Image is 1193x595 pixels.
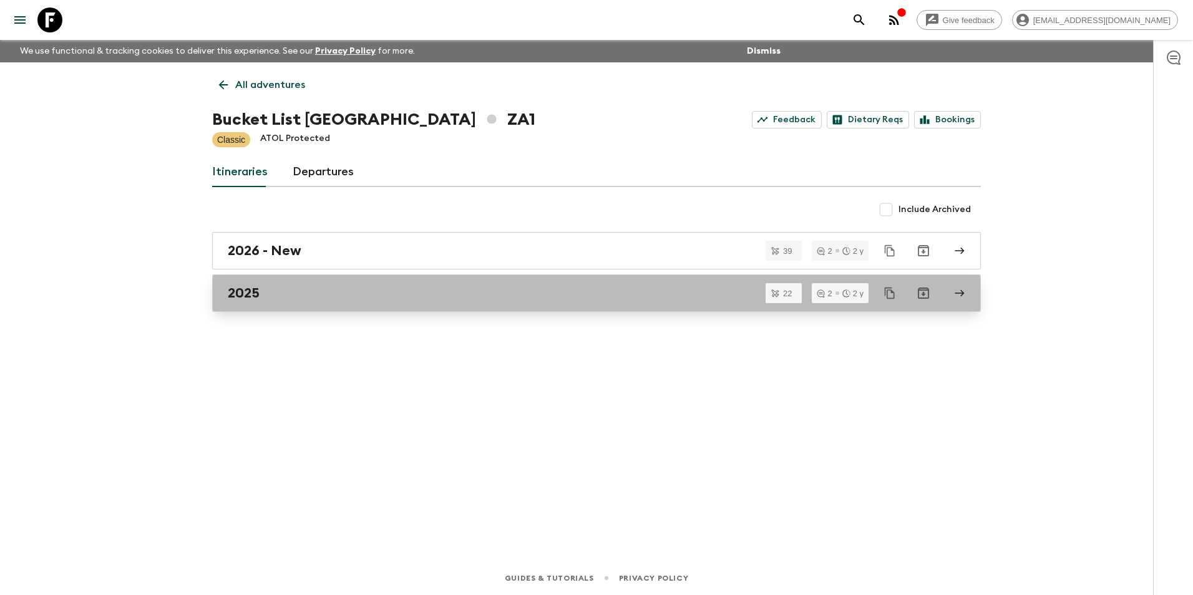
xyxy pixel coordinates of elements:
span: Give feedback [936,16,1001,25]
a: Departures [293,157,354,187]
button: Dismiss [744,42,784,60]
a: Give feedback [917,10,1002,30]
h1: Bucket List [GEOGRAPHIC_DATA] ZA1 [212,107,535,132]
a: Guides & Tutorials [505,571,594,585]
div: [EMAIL_ADDRESS][DOMAIN_NAME] [1012,10,1178,30]
button: menu [7,7,32,32]
span: 39 [776,247,799,255]
div: 2 y [842,247,864,255]
a: 2026 - New [212,232,981,269]
span: Include Archived [898,203,971,216]
h2: 2026 - New [228,243,301,259]
h2: 2025 [228,285,260,301]
p: We use functional & tracking cookies to deliver this experience. See our for more. [15,40,420,62]
a: Feedback [752,111,822,128]
button: Archive [911,238,936,263]
p: ATOL Protected [260,132,330,147]
a: Dietary Reqs [827,111,909,128]
button: Duplicate [879,239,901,262]
div: 2 [817,289,832,297]
span: 22 [776,289,799,297]
p: Classic [217,133,245,146]
a: All adventures [212,72,312,97]
span: [EMAIL_ADDRESS][DOMAIN_NAME] [1026,16,1177,25]
a: Itineraries [212,157,268,187]
a: 2025 [212,274,981,312]
button: Archive [911,281,936,306]
a: Bookings [914,111,981,128]
a: Privacy Policy [619,571,688,585]
p: All adventures [235,77,305,92]
a: Privacy Policy [315,47,376,56]
button: Duplicate [879,282,901,304]
div: 2 [817,247,832,255]
button: search adventures [847,7,872,32]
div: 2 y [842,289,864,297]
